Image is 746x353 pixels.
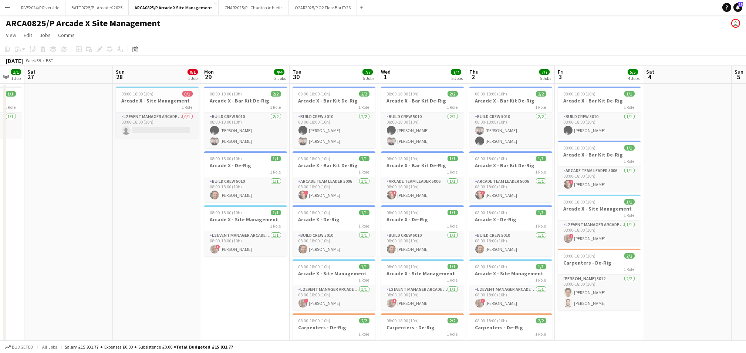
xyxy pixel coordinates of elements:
span: 2/2 [359,91,369,97]
span: 1/1 [448,156,458,161]
app-card-role: Arcade Team Leader 50061/108:00-18:00 (10h)![PERSON_NAME] [293,177,375,202]
div: 08:00-18:00 (10h)1/1Arcade X - Bar Kit De-Rig1 RoleArcade Team Leader 50061/108:00-18:00 (10h)![P... [381,151,464,202]
span: Wed [381,68,391,75]
app-job-card: 08:00-18:00 (10h)1/1Arcade X - Site Management1 RoleL2 Event Manager Arcade 50061/108:00-18:00 (1... [381,259,464,310]
h3: Arcade X - Site Management [116,97,199,104]
span: 1 Role [270,223,281,229]
div: 08:00-18:00 (10h)1/1Arcade X - Bar Kit De-Rig1 RoleArcade Team Leader 50061/108:00-18:00 (10h)![P... [558,141,641,192]
span: 1 Role [5,104,16,110]
span: Total Budgeted £15 931.77 [176,344,233,350]
a: View [3,30,19,40]
div: 08:00-18:00 (10h)0/1Arcade X - Site Management1 RoleL2 Event Manager Arcade 50060/108:00-18:00 (10h) [116,87,199,138]
span: 7/7 [539,69,550,75]
h3: Arcade X - Site Management [381,270,464,277]
span: 1 Role [624,266,635,272]
app-card-role: Arcade Team Leader 50061/108:00-18:00 (10h)![PERSON_NAME] [381,177,464,202]
span: 4/4 [274,69,284,75]
app-job-card: 08:00-18:00 (10h)1/1Arcade X - Bar Kit De-Rig1 RoleArcade Team Leader 50061/108:00-18:00 (10h)![P... [469,151,552,202]
span: Sun [116,68,125,75]
div: 08:00-18:00 (10h)2/2Arcade X - Bar Kit De-Rig1 RoleBuild Crew 50102/208:00-18:00 (10h)[PERSON_NAM... [204,87,287,148]
div: 08:00-18:00 (10h)2/2Arcade X - Bar Kit De-Rig1 RoleBuild Crew 50102/208:00-18:00 (10h)[PERSON_NAM... [293,87,375,148]
button: BATT0725/P - ArcadeX 2025 [65,0,129,15]
span: 1/1 [624,91,635,97]
span: All jobs [41,344,58,350]
span: 4 [645,73,654,81]
h3: Arcade X - Bar Kit De-Rig [293,162,375,169]
h3: Arcade X - Bar Kit De-Rig [469,97,552,104]
span: Thu [469,68,479,75]
span: Mon [204,68,214,75]
button: CHAR2025/P - Charlton Athletic [219,0,289,15]
span: 1 Role [270,169,281,175]
span: 1/1 [6,91,16,97]
h3: Arcade X - Bar Kit De-Rig [381,97,464,104]
app-job-card: 08:00-18:00 (10h)1/1Arcade X - De-Rig1 RoleBuild Crew 50101/108:00-18:00 (10h)[PERSON_NAME] [204,151,287,202]
app-job-card: 08:00-18:00 (10h)1/1Arcade X - Bar Kit De-Rig1 RoleArcade Team Leader 50061/108:00-18:00 (10h)![P... [293,151,375,202]
span: 1/1 [359,156,369,161]
span: 08:00-18:00 (10h) [475,210,507,215]
button: ARCA0825/P Arcade X Site Management [129,0,219,15]
span: Sat [27,68,36,75]
div: 5 Jobs [451,75,463,81]
span: 1 Role [359,223,369,229]
a: Jobs [37,30,54,40]
span: 08:00-18:00 (10h) [475,264,507,269]
app-job-card: 08:00-18:00 (10h)2/2Carpenters - De-Rig1 Role[PERSON_NAME] 50122/208:00-18:00 (10h)[PERSON_NAME][... [558,249,641,310]
span: 1 Role [359,277,369,283]
span: 1 Role [447,104,458,110]
span: 1 Role [536,331,546,337]
span: 08:00-18:00 (10h) [298,156,331,161]
span: Sun [735,68,743,75]
span: 08:00-18:00 (10h) [298,91,331,97]
div: 4 Jobs [628,75,639,81]
span: 1 Role [536,223,546,229]
span: 08:00-18:00 (10h) [387,91,419,97]
app-job-card: 08:00-18:00 (10h)1/1Arcade X - De-Rig1 RoleBuild Crew 50101/108:00-18:00 (10h)[PERSON_NAME] [381,205,464,256]
h3: Carpenters - De-Rig [381,324,464,331]
app-job-card: 08:00-18:00 (10h)2/2Arcade X - Bar Kit De-Rig1 RoleBuild Crew 50102/208:00-18:00 (10h)[PERSON_NAM... [381,87,464,148]
span: 1/1 [536,264,546,269]
span: 27 [26,73,36,81]
span: 08:00-18:00 (10h) [210,91,242,97]
span: 1 Role [624,212,635,218]
div: [DATE] [6,57,23,64]
h3: Arcade X - De-Rig [293,216,375,223]
app-card-role: Arcade Team Leader 50061/108:00-18:00 (10h)![PERSON_NAME] [469,177,552,202]
button: O2AR2025/P O2 Floor Bar FY26 [289,0,357,15]
span: 2 [468,73,479,81]
h3: Arcade X - De-Rig [381,216,464,223]
app-card-role: L2 Event Manager Arcade 50061/108:00-18:00 (10h)![PERSON_NAME] [558,221,641,246]
span: ! [216,245,220,249]
div: 08:00-18:00 (10h)1/1Arcade X - De-Rig1 RoleBuild Crew 50101/108:00-18:00 (10h)[PERSON_NAME] [469,205,552,256]
div: 5 Jobs [363,75,374,81]
span: 2/2 [448,91,458,97]
span: ! [392,191,397,195]
span: ! [392,299,397,303]
span: 1 Role [359,169,369,175]
span: 08:00-18:00 (10h) [475,156,507,161]
button: RIVE2024/P Riverside [15,0,65,15]
span: 08:00-18:00 (10h) [122,91,154,97]
div: 08:00-18:00 (10h)1/1Arcade X - Site Management1 RoleL2 Event Manager Arcade 50061/108:00-18:00 (1... [558,195,641,246]
span: 1 Role [536,169,546,175]
span: 08:00-18:00 (10h) [564,253,596,259]
app-card-role: L2 Event Manager Arcade 50060/108:00-18:00 (10h) [116,112,199,138]
h3: Arcade X - Bar Kit De-Rig [204,97,287,104]
span: 7/7 [362,69,373,75]
span: Week 39 [24,58,43,63]
app-card-role: Arcade Team Leader 50061/108:00-18:00 (10h)![PERSON_NAME] [558,167,641,192]
span: Jobs [40,32,51,38]
app-job-card: 08:00-18:00 (10h)1/1Arcade X - De-Rig1 RoleBuild Crew 50101/108:00-18:00 (10h)[PERSON_NAME] [293,205,375,256]
div: BST [46,58,53,63]
span: 1 Role [624,158,635,164]
span: 2/2 [536,91,546,97]
app-card-role: [PERSON_NAME] 50122/208:00-18:00 (10h)[PERSON_NAME][PERSON_NAME] [558,275,641,310]
app-card-role: Build Crew 50101/108:00-18:00 (10h)[PERSON_NAME] [381,231,464,256]
h3: Arcade X - De-Rig [469,216,552,223]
